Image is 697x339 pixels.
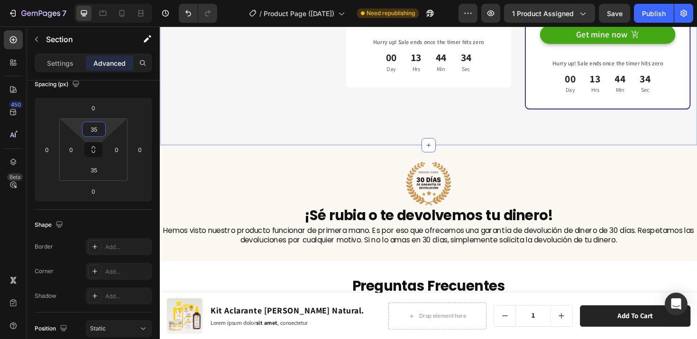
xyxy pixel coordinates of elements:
[376,295,414,317] input: quantity
[508,62,520,72] p: Sec
[261,142,308,189] img: gempages_490481196828984467-5cf49ec1-e7ca-4181-a56e-3aefdd644c69.avif
[354,295,376,317] button: decrement
[259,9,262,18] span: /
[485,302,522,312] div: Add to cart
[607,9,623,18] span: Save
[62,8,66,19] p: 7
[86,320,152,337] button: Static
[274,303,324,310] div: Drop element here
[47,58,73,68] p: Settings
[445,295,562,318] button: Add to cart
[292,40,303,50] p: Min
[35,322,69,335] div: Position
[35,219,65,232] div: Shape
[105,292,150,301] div: Add...
[642,9,666,18] div: Publish
[292,26,303,40] div: 44
[110,143,124,157] input: 0px
[35,242,53,251] div: Border
[40,143,54,157] input: 0
[512,9,574,18] span: 1 product assigned
[1,211,568,231] p: Hemos visto nuestro producto funcionar de primera mano. Es por eso que ofrecemos una garantía de ...
[105,268,150,276] div: Add...
[35,78,82,91] div: Spacing (px)
[160,27,697,339] iframe: Design area
[504,4,595,23] button: 1 product assigned
[264,9,334,18] span: Product Page ([DATE])
[101,310,124,318] strong: sit amet
[441,2,495,14] div: Get mine now
[179,4,217,23] div: Undo/Redo
[64,143,78,157] input: 0px
[54,310,217,318] p: Lorem ipsum dolor , consectetur
[482,48,493,62] div: 44
[239,40,251,50] p: Day
[665,293,688,315] div: Open Intercom Messenger
[456,48,467,62] div: 13
[84,101,103,115] input: 0
[404,34,545,44] p: Hurry up! Sale ends once the timer hits zero
[213,12,356,21] p: Hurry up! Sale ends once the timer hits zero
[414,295,437,317] button: increment
[508,48,520,62] div: 34
[93,58,126,68] p: Advanced
[429,48,440,62] div: 00
[84,184,103,198] input: 0
[35,267,54,276] div: Corner
[9,101,23,108] div: 450
[482,62,493,72] p: Min
[90,325,106,332] span: Static
[367,9,415,18] span: Need republishing
[133,143,147,157] input: 0
[7,173,23,181] div: Beta
[46,34,124,45] p: Section
[4,4,71,23] button: 7
[239,26,251,40] div: 00
[84,122,103,136] input: 35
[266,40,277,50] p: Hrs
[599,4,630,23] button: Save
[84,163,103,177] input: 35px
[319,40,330,50] p: Sec
[319,26,330,40] div: 34
[456,62,467,72] p: Hrs
[105,243,150,251] div: Add...
[634,4,674,23] button: Publish
[429,62,440,72] p: Day
[35,292,56,300] div: Shadow
[266,26,277,40] div: 13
